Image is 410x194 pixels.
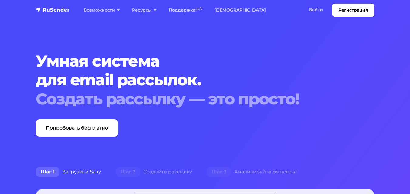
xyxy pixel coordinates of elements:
a: Ресурсы [126,4,163,16]
span: Шаг 3 [207,167,231,177]
a: Регистрация [332,4,374,17]
span: Шаг 1 [36,167,59,177]
div: Загрузите базу [29,166,108,178]
div: Анализируйте результат [199,166,305,178]
a: Возможности [78,4,126,16]
img: RuSender [36,7,70,13]
div: Создать рассылку — это просто! [36,90,374,108]
span: Шаг 2 [116,167,140,177]
h1: Умная система для email рассылок. [36,52,374,108]
a: Поддержка24/7 [163,4,208,16]
a: Попробовать бесплатно [36,119,118,137]
a: Войти [303,4,329,16]
a: [DEMOGRAPHIC_DATA] [208,4,272,16]
sup: 24/7 [195,7,202,11]
div: Создайте рассылку [108,166,199,178]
